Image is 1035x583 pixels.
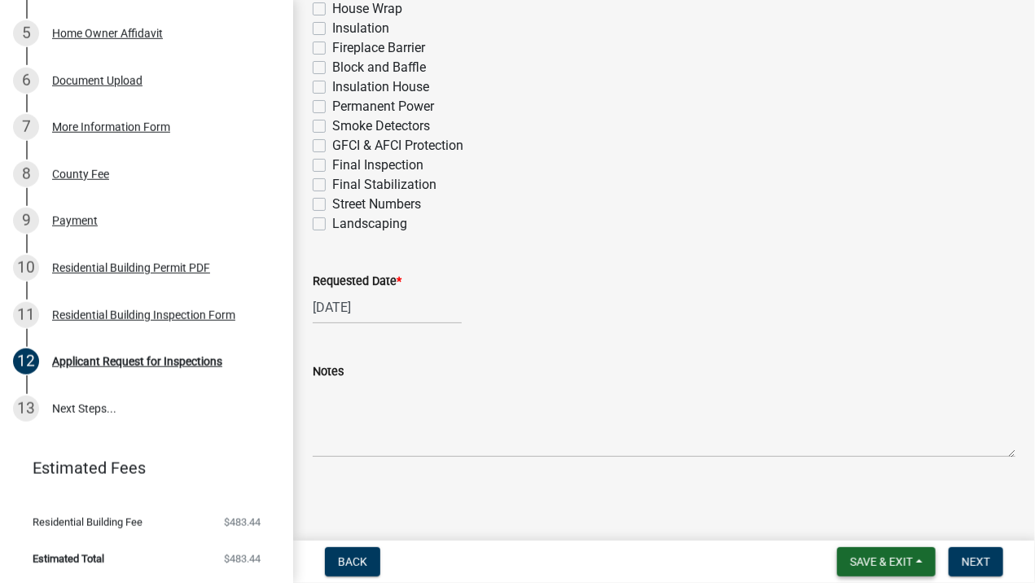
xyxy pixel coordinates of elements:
span: Back [338,555,367,568]
label: Block and Baffle [332,58,426,77]
div: Residential Building Permit PDF [52,262,210,274]
div: More Information Form [52,121,170,133]
span: Residential Building Fee [33,517,143,528]
label: Final Stabilization [332,175,436,195]
div: Document Upload [52,75,143,86]
div: Home Owner Affidavit [52,28,163,39]
span: $483.44 [224,517,261,528]
div: 9 [13,208,39,234]
div: 5 [13,20,39,46]
span: $483.44 [224,554,261,564]
span: Next [962,555,990,568]
label: Street Numbers [332,195,421,214]
div: Residential Building Inspection Form [52,309,235,321]
a: Estimated Fees [13,452,267,484]
div: County Fee [52,169,109,180]
span: Estimated Total [33,554,104,564]
label: Smoke Detectors [332,116,430,136]
div: 10 [13,255,39,281]
label: Permanent Power [332,97,434,116]
label: Notes [313,366,344,378]
label: Final Inspection [332,156,423,175]
span: Save & Exit [850,555,913,568]
div: 6 [13,68,39,94]
input: mm/dd/yyyy [313,291,462,324]
label: Fireplace Barrier [332,38,425,58]
div: 11 [13,302,39,328]
button: Back [325,547,380,576]
label: Insulation House [332,77,429,97]
div: Payment [52,215,98,226]
div: 7 [13,114,39,140]
div: 13 [13,396,39,422]
label: Landscaping [332,214,407,234]
label: Insulation [332,19,389,38]
button: Next [949,547,1003,576]
div: 8 [13,161,39,187]
div: 12 [13,348,39,375]
div: Applicant Request for Inspections [52,356,222,367]
button: Save & Exit [837,547,936,576]
label: GFCI & AFCI Protection [332,136,463,156]
label: Requested Date [313,276,401,287]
